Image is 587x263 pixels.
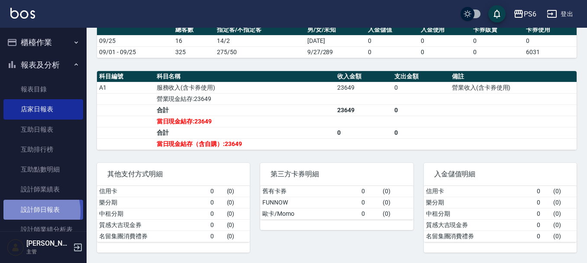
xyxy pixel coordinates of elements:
[215,46,305,58] td: 275/50
[3,54,83,76] button: 報表及分析
[3,200,83,220] a: 設計師日報表
[215,35,305,46] td: 14/2
[225,186,250,197] td: ( 0 )
[155,127,335,138] td: 合計
[366,24,419,36] th: 入金儲值
[26,239,71,248] h5: [PERSON_NAME]
[208,197,225,208] td: 0
[173,24,215,36] th: 總客數
[424,208,535,219] td: 中租分期
[471,35,524,46] td: 0
[260,186,359,197] td: 舊有卡券
[434,170,566,179] span: 入金儲值明細
[535,197,551,208] td: 0
[424,186,535,197] td: 信用卡
[471,24,524,36] th: 卡券販賣
[10,8,35,19] img: Logo
[392,71,450,82] th: 支出金額
[3,159,83,179] a: 互助點數明細
[26,248,71,256] p: 主管
[335,71,393,82] th: 收入金額
[97,35,173,46] td: 09/25
[551,186,577,197] td: ( 0 )
[543,6,577,22] button: 登出
[225,208,250,219] td: ( 0 )
[3,140,83,159] a: 互助排行榜
[208,208,225,219] td: 0
[419,35,471,46] td: 0
[510,5,540,23] button: PS6
[97,71,577,150] table: a dense table
[155,71,335,82] th: 科目名稱
[173,35,215,46] td: 16
[488,5,506,23] button: save
[3,120,83,140] a: 互助日報表
[535,231,551,242] td: 0
[305,24,366,36] th: 男/女/未知
[392,104,450,116] td: 0
[155,82,335,93] td: 服務收入(含卡券使用)
[97,46,173,58] td: 09/01 - 09/25
[7,239,24,256] img: Person
[535,208,551,219] td: 0
[450,82,577,93] td: 營業收入(含卡券使用)
[97,197,208,208] td: 樂分期
[97,24,577,58] table: a dense table
[359,208,381,219] td: 0
[3,99,83,119] a: 店家日報表
[392,127,450,138] td: 0
[524,24,577,36] th: 卡券使用
[381,186,413,197] td: ( 0 )
[260,186,413,220] table: a dense table
[260,197,359,208] td: FUNNOW
[524,9,536,19] div: PS6
[260,208,359,219] td: 歐卡/Momo
[551,197,577,208] td: ( 0 )
[97,186,250,242] table: a dense table
[551,231,577,242] td: ( 0 )
[535,186,551,197] td: 0
[335,127,393,138] td: 0
[3,179,83,199] a: 設計師業績表
[359,186,381,197] td: 0
[3,31,83,54] button: 櫃檯作業
[215,24,305,36] th: 指定客/不指定客
[551,208,577,219] td: ( 0 )
[535,219,551,231] td: 0
[366,46,419,58] td: 0
[155,116,335,127] td: 當日現金結存:23649
[225,219,250,231] td: ( 0 )
[97,219,208,231] td: 質感大吉現金券
[424,197,535,208] td: 樂分期
[424,186,577,242] table: a dense table
[419,24,471,36] th: 入金使用
[424,231,535,242] td: 名留集團消費禮券
[3,79,83,99] a: 報表目錄
[97,82,155,93] td: A1
[97,71,155,82] th: 科目編號
[208,219,225,231] td: 0
[359,197,381,208] td: 0
[392,82,450,93] td: 0
[419,46,471,58] td: 0
[97,208,208,219] td: 中租分期
[225,197,250,208] td: ( 0 )
[471,46,524,58] td: 0
[155,104,335,116] td: 合計
[335,82,393,93] td: 23649
[208,186,225,197] td: 0
[173,46,215,58] td: 325
[450,71,577,82] th: 備註
[335,104,393,116] td: 23649
[381,208,413,219] td: ( 0 )
[225,231,250,242] td: ( 0 )
[424,219,535,231] td: 質感大吉現金券
[208,231,225,242] td: 0
[524,35,577,46] td: 0
[155,138,335,149] td: 當日現金結存（含自購）:23649
[155,93,335,104] td: 營業現金結存:23649
[305,46,366,58] td: 9/27/289
[3,220,83,240] a: 設計師業績分析表
[551,219,577,231] td: ( 0 )
[366,35,419,46] td: 0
